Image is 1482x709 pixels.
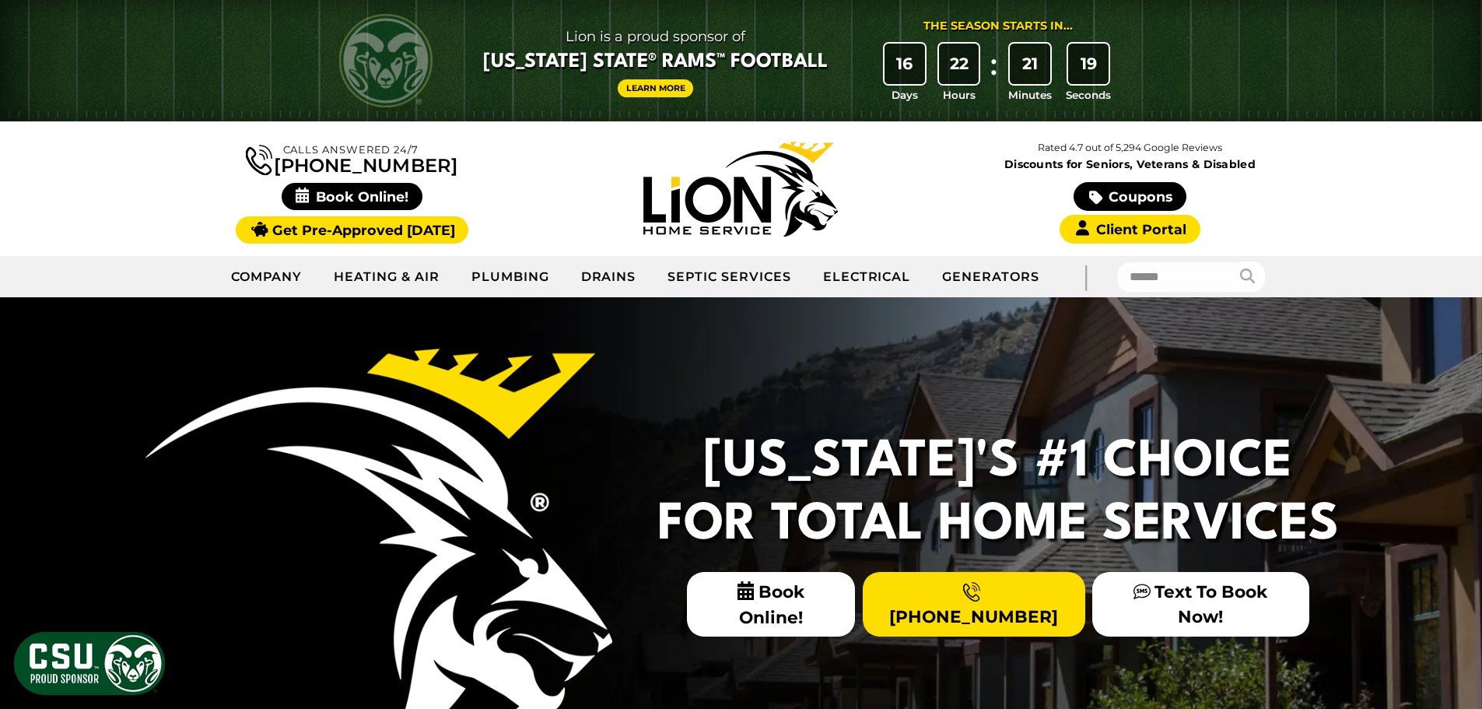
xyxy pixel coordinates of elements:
[12,630,167,697] img: CSU Sponsor Badge
[648,431,1348,556] h2: [US_STATE]'s #1 Choice For Total Home Services
[652,258,807,297] a: Septic Services
[282,183,422,210] span: Book Online!
[246,142,457,175] a: [PHONE_NUMBER]
[566,258,653,297] a: Drains
[923,18,1073,35] div: The Season Starts in...
[618,79,694,97] a: Learn More
[339,14,433,107] img: CSU Rams logo
[1068,44,1109,84] div: 19
[687,572,856,637] span: Book Online!
[215,258,319,297] a: Company
[927,258,1055,297] a: Generators
[1066,87,1111,103] span: Seconds
[1008,87,1052,103] span: Minutes
[1060,215,1200,244] a: Client Portal
[939,159,1322,170] span: Discounts for Seniors, Veterans & Disabled
[483,24,828,49] span: Lion is a proud sponsor of
[643,142,838,237] img: Lion Home Service
[986,44,1001,104] div: :
[456,258,566,297] a: Plumbing
[236,216,468,244] a: Get Pre-Approved [DATE]
[892,87,918,103] span: Days
[1010,44,1050,84] div: 21
[318,258,455,297] a: Heating & Air
[943,87,976,103] span: Hours
[863,572,1085,636] a: [PHONE_NUMBER]
[1055,256,1117,297] div: |
[808,258,927,297] a: Electrical
[1092,572,1309,636] a: Text To Book Now!
[885,44,925,84] div: 16
[935,139,1324,156] p: Rated 4.7 out of 5,294 Google Reviews
[939,44,979,84] div: 22
[483,49,828,75] span: [US_STATE] State® Rams™ Football
[1074,182,1186,211] a: Coupons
